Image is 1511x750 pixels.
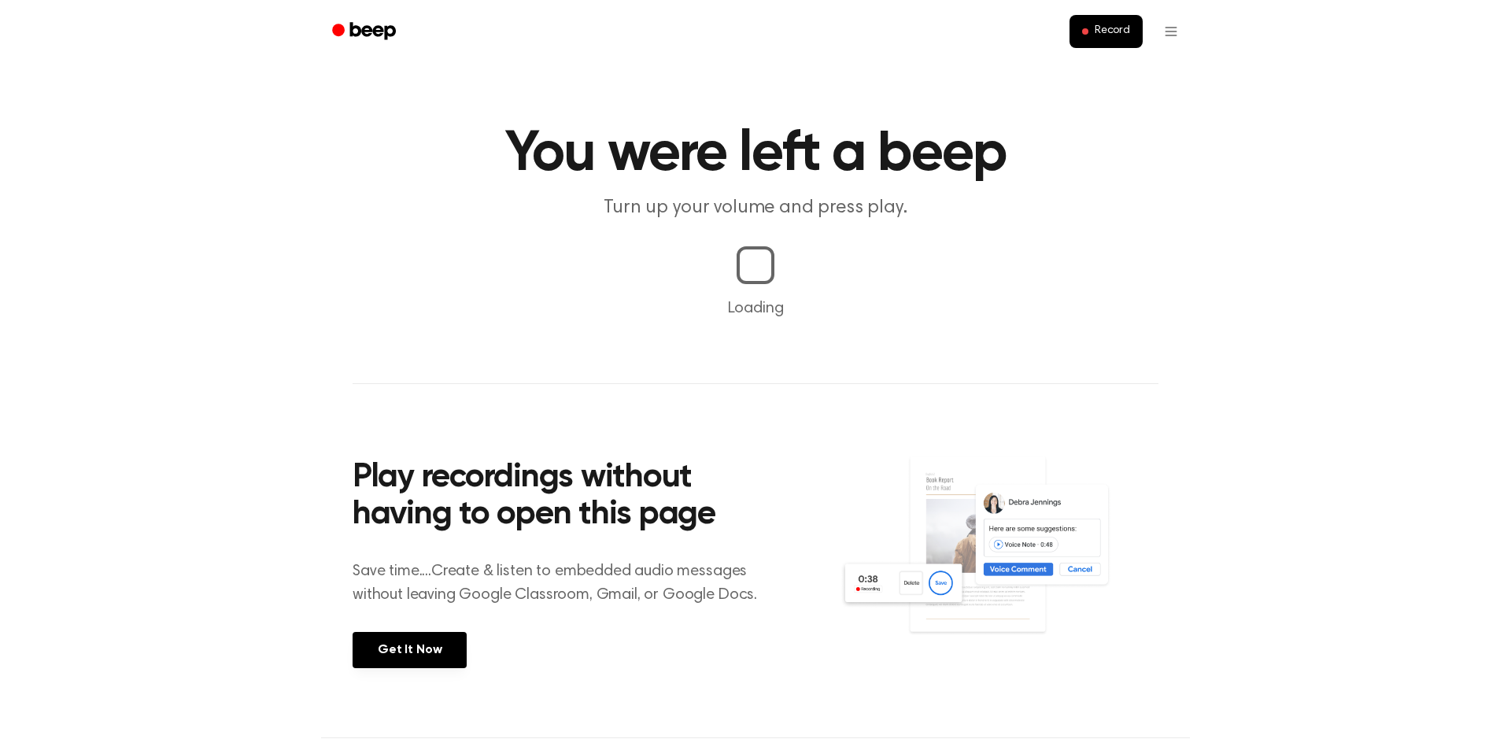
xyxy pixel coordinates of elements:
[1095,24,1130,39] span: Record
[19,297,1492,320] p: Loading
[1152,13,1190,50] button: Open menu
[1070,15,1143,48] button: Record
[353,460,777,534] h2: Play recordings without having to open this page
[353,632,467,668] a: Get It Now
[453,195,1058,221] p: Turn up your volume and press play.
[840,455,1158,667] img: Voice Comments on Docs and Recording Widget
[353,560,777,607] p: Save time....Create & listen to embedded audio messages without leaving Google Classroom, Gmail, ...
[321,17,410,47] a: Beep
[353,126,1158,183] h1: You were left a beep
